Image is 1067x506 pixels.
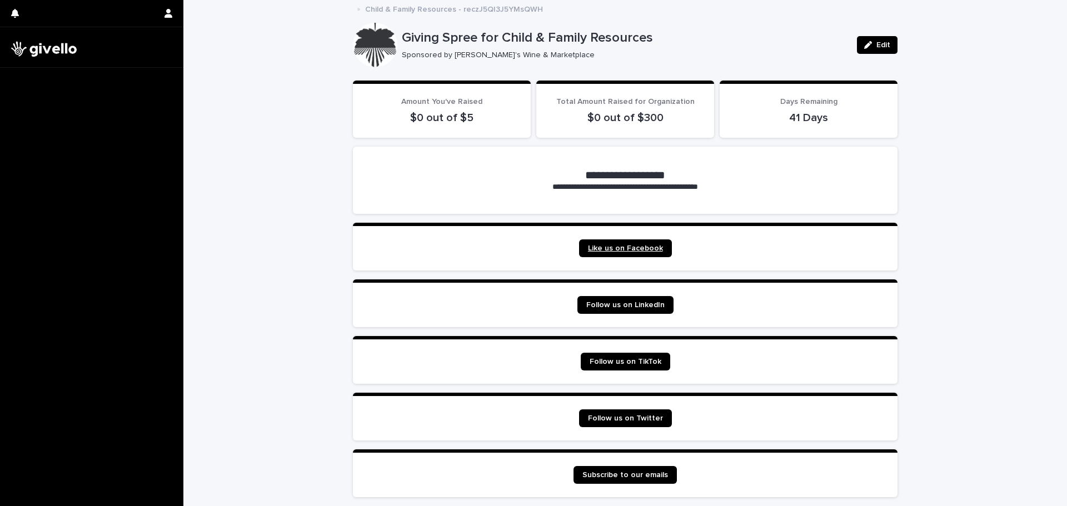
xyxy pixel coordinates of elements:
[588,410,663,426] span: Follow us on Twitter
[581,353,670,370] a: Follow us on TikTok
[366,111,517,124] p: $0 out of $5
[365,2,543,14] p: Child & Family Resources - reczJ5QI3J5YMsQWH
[402,30,848,46] p: Giving Spree for Child & Family Resources
[556,98,695,106] span: Total Amount Raised for Organization
[857,36,898,54] button: Edit
[9,36,78,58] img: 3QfsOhcORgutRBJz7sFT
[582,467,668,483] span: Subscribe to our emails
[401,98,482,106] span: Amount You've Raised
[588,241,663,256] span: Like us on Facebook
[550,111,701,124] p: $0 out of $300
[574,466,677,484] a: Subscribe to our emails
[577,296,674,314] a: Follow us on LinkedIn
[590,354,661,369] span: Follow us on TikTok
[780,98,837,106] span: Days Remaining
[579,239,672,257] a: Like us on Facebook
[579,409,672,427] a: Follow us on Twitter
[733,111,884,124] p: 41 Days
[876,37,890,53] span: Edit
[402,51,844,60] p: Sponsored by [PERSON_NAME]'s Wine & Marketplace
[586,297,665,313] span: Follow us on LinkedIn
